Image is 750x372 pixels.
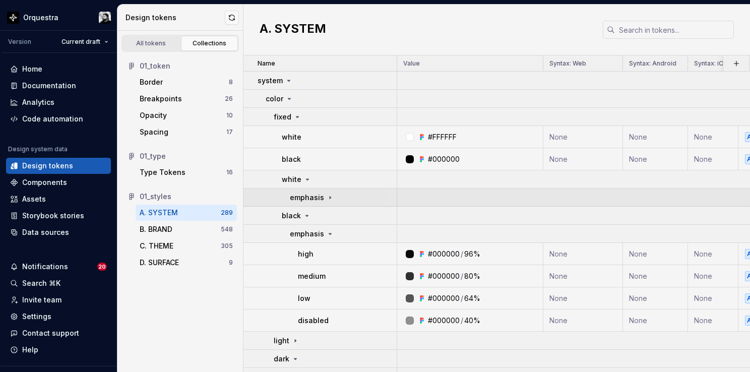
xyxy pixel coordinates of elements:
p: light [274,336,289,346]
p: emphasis [290,193,324,203]
div: 01_token [140,61,233,71]
span: Current draft [61,38,100,46]
button: A. SYSTEM289 [136,205,237,221]
td: None [543,309,623,332]
div: / [461,293,463,303]
div: D. SURFACE [140,258,179,268]
button: Contact support [6,325,111,341]
div: Border [140,77,163,87]
button: Current draft [57,35,113,49]
button: D. SURFACE9 [136,255,237,271]
p: Syntax: Android [629,59,676,68]
td: None [688,287,738,309]
p: white [282,132,301,142]
div: Invite team [22,295,61,305]
p: Syntax: iOS [694,59,728,68]
div: / [461,249,463,259]
div: Assets [22,194,46,204]
button: Breakpoints26 [136,91,237,107]
div: 96% [464,249,480,259]
p: color [266,94,283,104]
div: Home [22,64,42,74]
div: Opacity [140,110,167,120]
div: Version [8,38,31,46]
td: None [623,265,688,287]
div: Search ⌘K [22,278,60,288]
div: 305 [221,242,233,250]
div: A. SYSTEM [140,208,178,218]
td: None [688,148,738,170]
td: None [543,148,623,170]
p: Syntax: Web [549,59,586,68]
div: Help [22,345,38,355]
div: 01_styles [140,192,233,202]
div: Design tokens [126,13,225,23]
div: Analytics [22,97,54,107]
a: Components [6,174,111,191]
div: B. BRAND [140,224,172,234]
button: B. BRAND548 [136,221,237,237]
a: Storybook stories [6,208,111,224]
img: Lucas Angelo Marim [99,12,111,24]
div: #FFFFFF [428,132,457,142]
div: Storybook stories [22,211,84,221]
p: medium [298,271,326,281]
div: 17 [226,128,233,136]
span: 20 [97,263,107,271]
td: None [623,126,688,148]
div: Spacing [140,127,168,137]
a: Design tokens [6,158,111,174]
td: None [543,243,623,265]
a: Home [6,61,111,77]
div: Orquestra [23,13,58,23]
div: Breakpoints [140,94,182,104]
p: high [298,249,314,259]
a: Documentation [6,78,111,94]
a: Assets [6,191,111,207]
div: #000000 [428,316,460,326]
td: None [623,287,688,309]
td: None [543,126,623,148]
td: None [688,265,738,287]
a: Analytics [6,94,111,110]
button: Spacing17 [136,124,237,140]
div: 10 [226,111,233,119]
td: None [623,148,688,170]
a: Settings [6,308,111,325]
h2: A. SYSTEM [260,21,326,39]
div: / [461,271,463,281]
td: None [543,287,623,309]
p: low [298,293,310,303]
div: 80% [464,271,480,281]
div: 548 [221,225,233,233]
a: Opacity10 [136,107,237,123]
p: Value [403,59,420,68]
a: Code automation [6,111,111,127]
div: Documentation [22,81,76,91]
div: Design tokens [22,161,73,171]
button: Type Tokens16 [136,164,237,180]
div: Collections [184,39,235,47]
div: C. THEME [140,241,173,251]
div: Notifications [22,262,68,272]
div: 9 [229,259,233,267]
div: 16 [226,168,233,176]
div: Type Tokens [140,167,185,177]
div: Design system data [8,145,68,153]
div: #000000 [428,154,460,164]
div: Contact support [22,328,79,338]
td: None [623,309,688,332]
p: emphasis [290,229,324,239]
div: 01_type [140,151,233,161]
div: All tokens [126,39,176,47]
div: 26 [225,95,233,103]
button: Help [6,342,111,358]
td: None [688,126,738,148]
a: Data sources [6,224,111,240]
button: Border8 [136,74,237,90]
